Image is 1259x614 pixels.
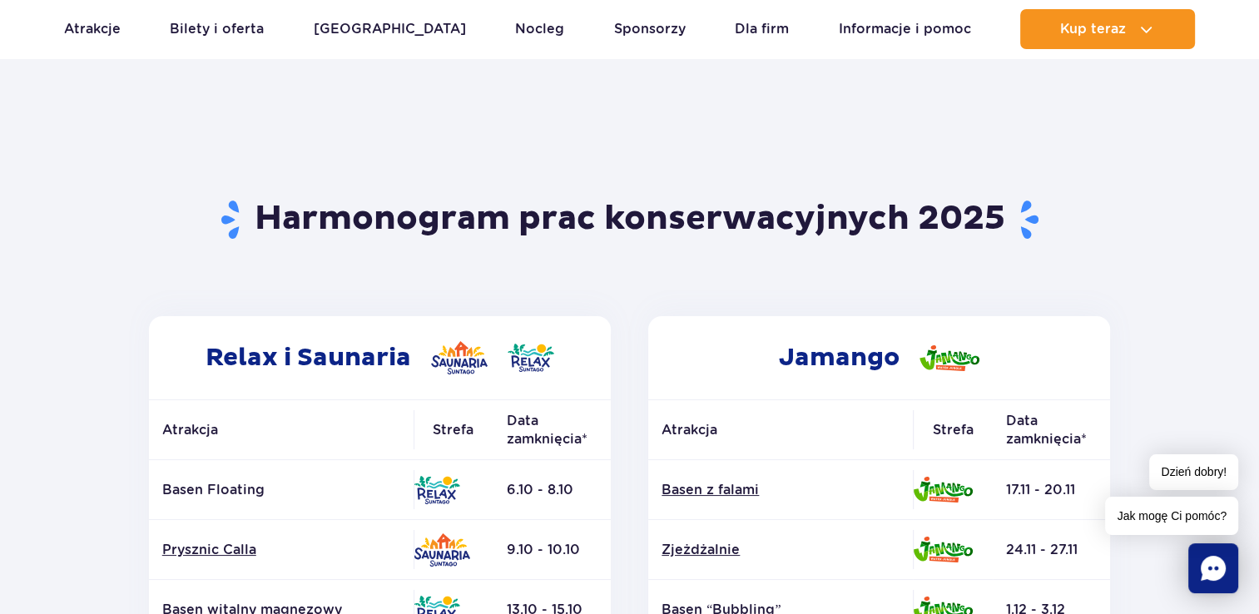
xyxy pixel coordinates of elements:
[662,481,900,499] a: Basen z falami
[913,477,973,503] img: Jamango
[1149,454,1238,490] span: Dzień dobry!
[735,9,789,49] a: Dla firm
[493,400,611,460] th: Data zamknięcia*
[1060,22,1126,37] span: Kup teraz
[515,9,564,49] a: Nocleg
[1188,543,1238,593] div: Chat
[149,400,414,460] th: Atrakcja
[414,533,470,567] img: Saunaria
[64,9,121,49] a: Atrakcje
[1105,497,1238,535] span: Jak mogę Ci pomóc?
[919,345,979,371] img: Jamango
[493,460,611,520] td: 6.10 - 8.10
[162,481,400,499] p: Basen Floating
[993,520,1110,580] td: 24.11 - 27.11
[1020,9,1195,49] button: Kup teraz
[993,400,1110,460] th: Data zamknięcia*
[142,198,1117,241] h1: Harmonogram prac konserwacyjnych 2025
[614,9,686,49] a: Sponsorzy
[493,520,611,580] td: 9.10 - 10.10
[314,9,466,49] a: [GEOGRAPHIC_DATA]
[431,341,488,374] img: Saunaria
[648,316,1110,399] h2: Jamango
[913,400,993,460] th: Strefa
[508,344,554,372] img: Relax
[170,9,264,49] a: Bilety i oferta
[662,541,900,559] a: Zjeżdżalnie
[993,460,1110,520] td: 17.11 - 20.11
[414,476,460,504] img: Relax
[414,400,493,460] th: Strefa
[913,537,973,562] img: Jamango
[162,541,400,559] a: Prysznic Calla
[648,400,913,460] th: Atrakcja
[839,9,971,49] a: Informacje i pomoc
[149,316,611,399] h2: Relax i Saunaria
